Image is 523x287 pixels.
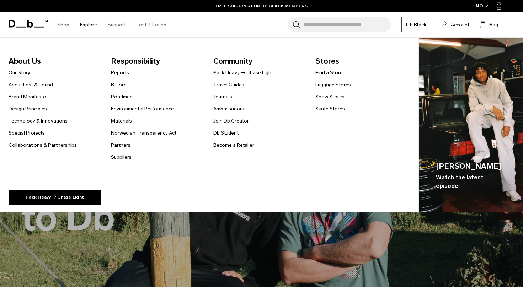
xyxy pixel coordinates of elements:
[315,69,343,76] a: Find a Store
[80,12,97,37] a: Explore
[401,17,431,32] a: Db Black
[213,105,244,113] a: Ambassadors
[9,190,101,205] a: Pack Heavy → Chase Light
[111,55,202,67] span: Responsibility
[57,12,69,37] a: Shop
[9,117,68,125] a: Technology & Innovations
[108,12,126,37] a: Support
[436,161,506,172] span: [PERSON_NAME]
[213,81,244,88] a: Travel Guides
[9,129,45,137] a: Special Projects
[451,21,469,28] span: Account
[9,69,30,76] a: Our Story
[315,93,345,101] a: Snow Stores
[111,93,133,101] a: Roadmap
[137,12,166,37] a: Lost & Found
[111,153,132,161] a: Suppliers
[419,38,523,212] img: Db
[111,105,174,113] a: Environmental Performance
[213,141,254,149] a: Become a Retailer
[9,93,46,101] a: Brand Manifesto
[213,117,249,125] a: Join Db Creator
[9,81,53,88] a: About Lost & Found
[9,105,47,113] a: Design Principles
[419,38,523,212] a: [PERSON_NAME] Watch the latest episode. Db
[111,81,127,88] a: B Corp
[52,12,172,37] nav: Main Navigation
[213,129,238,137] a: Db Student
[442,20,469,29] a: Account
[9,141,77,149] a: Collaborations & Partnerships
[315,105,345,113] a: Skate Stores
[111,129,176,137] a: Norwegian Transparency Act
[111,141,130,149] a: Partners
[213,93,232,101] a: Journals
[215,3,308,9] a: FREE SHIPPING FOR DB BLACK MEMBERS
[315,55,406,67] span: Stores
[213,55,304,67] span: Community
[213,69,273,76] a: Pack Heavy → Chase Light
[315,81,351,88] a: Luggage Stores
[111,69,129,76] a: Reports
[480,20,498,29] button: Bag
[436,173,506,190] span: Watch the latest episode.
[489,21,498,28] span: Bag
[111,117,132,125] a: Materials
[9,55,100,67] span: About Us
